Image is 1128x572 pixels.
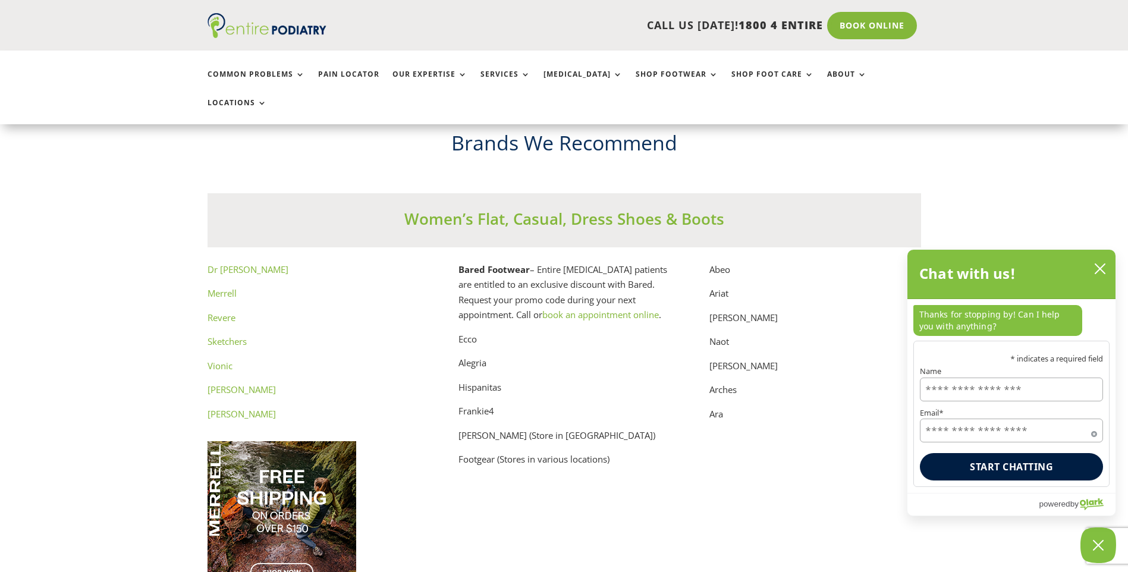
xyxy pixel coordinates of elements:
[709,382,921,407] p: Arches
[392,70,467,96] a: Our Expertise
[827,12,917,39] a: Book Online
[920,355,1103,363] p: * indicates a required field
[208,29,326,40] a: Entire Podiatry
[1091,260,1110,278] button: close chatbox
[543,70,623,96] a: [MEDICAL_DATA]
[208,335,247,347] a: Sketchers
[458,262,670,332] p: – Entire [MEDICAL_DATA] patients are entitled to an exclusive discount with Bared. Request your p...
[208,13,326,38] img: logo (1)
[907,249,1116,516] div: olark chatbox
[208,208,921,235] h3: Women’s Flat, Casual, Dress Shoes & Boots
[709,359,921,383] p: [PERSON_NAME]
[458,263,530,275] strong: Bared Footwear
[542,309,659,320] a: book an appointment online
[458,380,670,404] p: Hispanitas
[920,367,1103,375] label: Name
[731,70,814,96] a: Shop Foot Care
[709,334,921,359] p: Naot
[208,384,276,395] a: [PERSON_NAME]
[913,305,1082,336] p: Thanks for stopping by! Can I help you with anything?
[1091,429,1097,435] span: Required field
[458,332,670,356] p: Ecco
[920,378,1103,401] input: Name
[458,404,670,428] p: Frankie4
[739,18,823,32] span: 1800 4 ENTIRE
[208,408,276,420] a: [PERSON_NAME]
[907,299,1116,341] div: chat
[709,286,921,310] p: Ariat
[208,263,288,275] a: Dr [PERSON_NAME]
[920,419,1103,442] input: Email
[920,409,1103,417] label: Email*
[480,70,530,96] a: Services
[208,312,235,323] a: Revere
[919,262,1016,285] h2: Chat with us!
[1039,496,1070,511] span: powered
[208,99,267,124] a: Locations
[709,262,921,287] p: Abeo
[920,453,1103,480] button: Start chatting
[458,452,670,467] p: Footgear (Stores in various locations)
[709,310,921,335] p: [PERSON_NAME]
[372,18,823,33] p: CALL US [DATE]!
[208,129,921,164] h2: Brands We Recommend
[208,70,305,96] a: Common Problems
[458,356,670,380] p: Alegria
[709,407,921,422] p: Ara
[1080,527,1116,563] button: Close Chatbox
[827,70,867,96] a: About
[1070,496,1079,511] span: by
[1039,494,1116,516] a: Powered by Olark
[636,70,718,96] a: Shop Footwear
[208,287,237,299] a: Merrell
[318,70,379,96] a: Pain Locator
[208,360,232,372] a: Vionic
[458,428,670,452] p: [PERSON_NAME] (Store in [GEOGRAPHIC_DATA])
